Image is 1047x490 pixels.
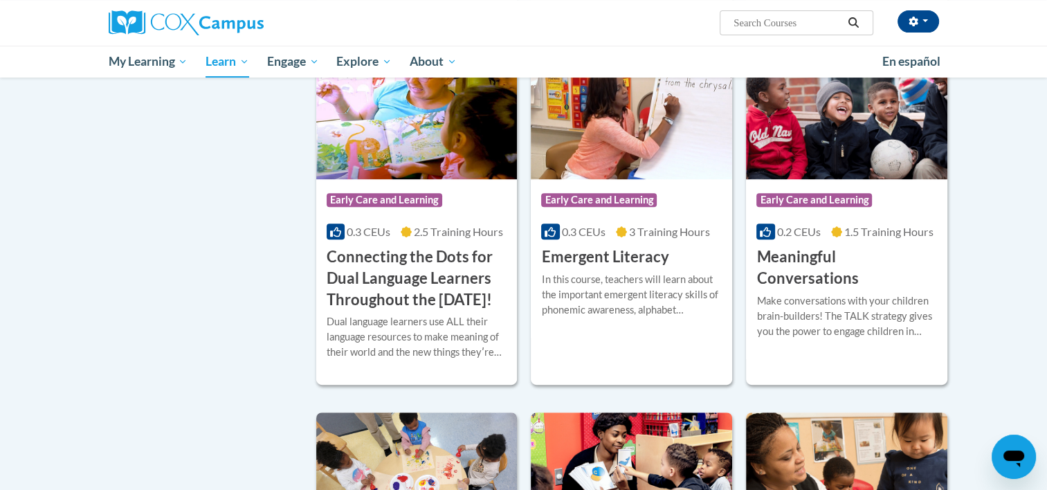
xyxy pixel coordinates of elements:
img: Course Logo [531,38,732,179]
span: Early Care and Learning [327,193,442,207]
img: Cox Campus [109,10,264,35]
button: Account Settings [898,10,939,33]
div: In this course, teachers will learn about the important emergent literacy skills of phonemic awar... [541,272,722,318]
div: Dual language learners use ALL their language resources to make meaning of their world and the ne... [327,314,507,360]
img: Course Logo [746,38,947,179]
a: Course LogoEarly Care and Learning0.2 CEUs1.5 Training Hours Meaningful ConversationsMake convers... [746,38,947,385]
input: Search Courses [732,15,843,31]
a: En español [873,47,949,76]
a: Cox Campus [109,10,372,35]
h3: Emergent Literacy [541,246,668,268]
img: Course Logo [316,38,518,179]
span: Explore [336,53,392,70]
span: 3 Training Hours [629,225,710,238]
button: Search [843,15,864,31]
span: 1.5 Training Hours [844,225,934,238]
h3: Connecting the Dots for Dual Language Learners Throughout the [DATE]! [327,246,507,310]
span: Learn [206,53,249,70]
div: Main menu [88,46,960,78]
a: Engage [258,46,328,78]
iframe: Button to launch messaging window [992,435,1036,479]
span: 2.5 Training Hours [414,225,503,238]
span: En español [882,54,940,69]
span: Early Care and Learning [541,193,657,207]
a: About [401,46,466,78]
span: 0.3 CEUs [562,225,606,238]
span: My Learning [108,53,188,70]
a: Learn [197,46,258,78]
span: 0.3 CEUs [347,225,390,238]
span: Early Care and Learning [756,193,872,207]
div: Make conversations with your children brain-builders! The TALK strategy gives you the power to en... [756,293,937,339]
a: Explore [327,46,401,78]
h3: Meaningful Conversations [756,246,937,289]
span: Engage [267,53,319,70]
span: 0.2 CEUs [777,225,821,238]
a: Course LogoEarly Care and Learning0.3 CEUs2.5 Training Hours Connecting the Dots for Dual Languag... [316,38,518,385]
span: About [410,53,457,70]
a: Course LogoEarly Care and Learning0.3 CEUs3 Training Hours Emergent LiteracyIn this course, teach... [531,38,732,385]
a: My Learning [100,46,197,78]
